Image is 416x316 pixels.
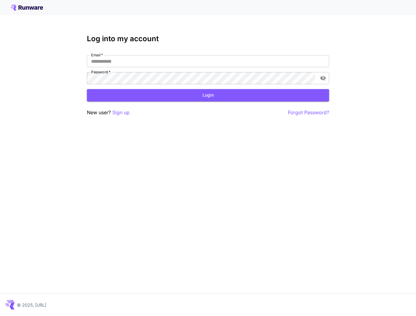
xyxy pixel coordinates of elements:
button: Login [87,89,329,101]
button: Sign up [112,109,130,116]
h3: Log into my account [87,35,329,43]
label: Email [91,52,103,58]
p: © 2025, [URL] [17,302,46,308]
button: toggle password visibility [318,73,329,84]
p: New user? [87,109,130,116]
label: Password [91,69,111,75]
button: Forgot Password? [288,109,329,116]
